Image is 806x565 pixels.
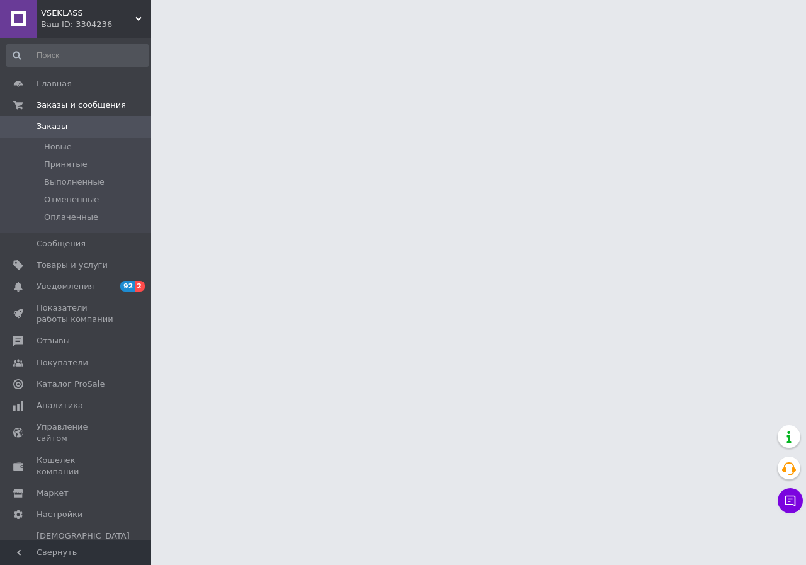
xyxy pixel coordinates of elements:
span: Новые [44,141,72,152]
span: Маркет [37,488,69,499]
span: Заказы и сообщения [37,100,126,111]
span: 92 [120,281,135,292]
span: Заказы [37,121,67,132]
span: Отзывы [37,335,70,346]
span: Принятые [44,159,88,170]
span: Настройки [37,509,82,520]
span: VSEKLASS [41,8,135,19]
span: Выполненные [44,176,105,188]
div: Ваш ID: 3304236 [41,19,151,30]
span: Управление сайтом [37,421,116,444]
span: 2 [135,281,145,292]
span: Сообщения [37,238,86,249]
span: Оплаченные [44,212,98,223]
input: Поиск [6,44,149,67]
span: Каталог ProSale [37,379,105,390]
span: Главная [37,78,72,89]
span: Покупатели [37,357,88,368]
span: Отмененные [44,194,99,205]
span: Кошелек компании [37,455,116,477]
span: Аналитика [37,400,83,411]
span: Уведомления [37,281,94,292]
span: Показатели работы компании [37,302,116,325]
button: Чат с покупателем [778,488,803,513]
span: Товары и услуги [37,260,108,271]
span: [DEMOGRAPHIC_DATA] и счета [37,530,130,565]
